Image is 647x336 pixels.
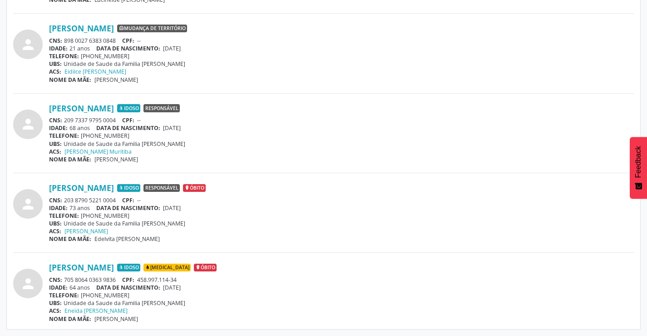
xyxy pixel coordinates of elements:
span: [PERSON_NAME] [94,315,138,323]
span: DATA DE NASCIMENTO: [96,284,160,291]
span: CNS: [49,196,62,204]
span: Responsável [143,184,180,192]
div: 209 7337 9795 0004 [49,116,634,124]
span: -- [137,37,141,45]
span: IDADE: [49,124,68,132]
span: Óbito [194,264,217,272]
span: CNS: [49,116,62,124]
i: person [20,276,36,292]
span: [PERSON_NAME] [94,76,138,84]
div: Unidade de Saude da Familia [PERSON_NAME] [49,60,634,68]
span: TELEFONE: [49,52,79,60]
a: Eneida [PERSON_NAME] [64,307,128,315]
span: [DATE] [163,124,181,132]
span: 458.997.114-34 [137,276,177,284]
span: [DATE] [163,284,181,291]
span: CPF: [122,196,134,204]
span: ACS: [49,68,61,75]
div: 705 8064 0363 9836 [49,276,634,284]
div: [PHONE_NUMBER] [49,212,634,220]
a: [PERSON_NAME] [49,23,114,33]
span: Idoso [117,264,140,272]
span: ACS: [49,307,61,315]
i: person [20,116,36,132]
i: person [20,196,36,212]
span: [DATE] [163,45,181,52]
span: TELEFONE: [49,212,79,220]
a: [PERSON_NAME] [49,103,114,113]
a: [PERSON_NAME] [64,227,108,235]
div: 68 anos [49,124,634,132]
div: 21 anos [49,45,634,52]
span: UBS: [49,140,62,148]
a: [PERSON_NAME] [49,183,114,193]
span: -- [137,116,141,124]
span: CNS: [49,37,62,45]
span: [PERSON_NAME] [94,155,138,163]
div: 64 anos [49,284,634,291]
div: Unidade da Saude da Familia [PERSON_NAME] [49,299,634,307]
span: IDADE: [49,284,68,291]
span: ACS: [49,227,61,235]
span: [DATE] [163,204,181,212]
button: Feedback - Mostrar pesquisa [630,137,647,199]
span: [MEDICAL_DATA] [143,264,191,272]
span: Edelvita [PERSON_NAME] [94,235,160,243]
span: IDADE: [49,204,68,212]
a: [PERSON_NAME] [49,262,114,272]
span: CPF: [122,116,134,124]
span: NOME DA MÃE: [49,315,91,323]
span: DATA DE NASCIMENTO: [96,124,160,132]
span: CPF: [122,37,134,45]
a: [PERSON_NAME] Muritiba [64,148,132,155]
span: CPF: [122,276,134,284]
span: NOME DA MÃE: [49,235,91,243]
div: 73 anos [49,204,634,212]
span: NOME DA MÃE: [49,76,91,84]
span: Responsável [143,104,180,112]
span: Óbito [183,184,206,192]
div: Unidade de Saude da Familia [PERSON_NAME] [49,220,634,227]
span: NOME DA MÃE: [49,155,91,163]
a: Eidilce [PERSON_NAME] [64,68,126,75]
div: 203 8790 5221 0004 [49,196,634,204]
span: DATA DE NASCIMENTO: [96,45,160,52]
span: Feedback [634,146,642,178]
i: person [20,36,36,53]
div: [PHONE_NUMBER] [49,132,634,140]
div: Unidade de Saude da Familia [PERSON_NAME] [49,140,634,148]
span: UBS: [49,220,62,227]
div: 898 0027 6383 0848 [49,37,634,45]
span: UBS: [49,299,62,307]
span: Idoso [117,184,140,192]
span: ACS: [49,148,61,155]
span: Mudança de território [117,25,187,33]
span: -- [137,196,141,204]
span: UBS: [49,60,62,68]
span: IDADE: [49,45,68,52]
span: TELEFONE: [49,291,79,299]
div: [PHONE_NUMBER] [49,291,634,299]
div: [PHONE_NUMBER] [49,52,634,60]
span: Idoso [117,104,140,112]
span: CNS: [49,276,62,284]
span: DATA DE NASCIMENTO: [96,204,160,212]
span: TELEFONE: [49,132,79,140]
